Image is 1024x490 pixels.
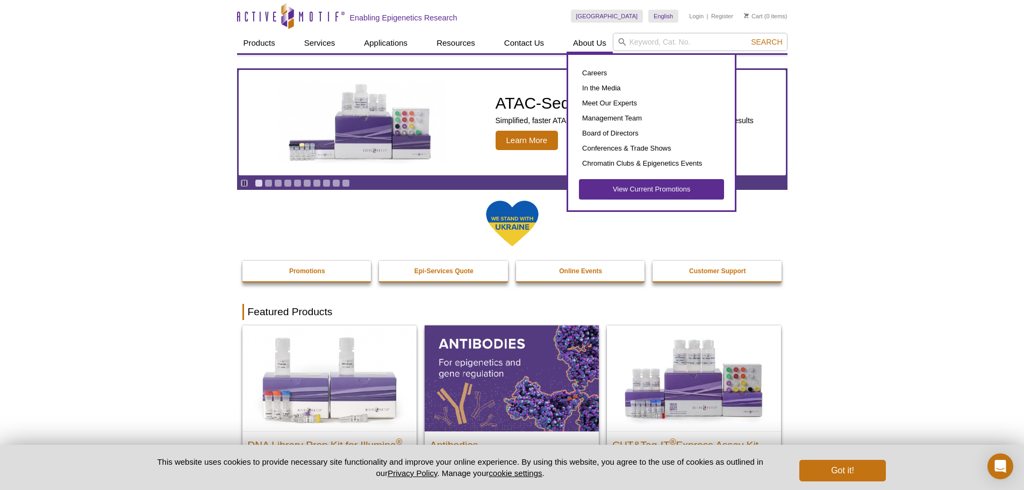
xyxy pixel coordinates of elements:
[567,33,613,53] a: About Us
[430,33,482,53] a: Resources
[242,325,417,431] img: DNA Library Prep Kit for Illumina
[613,33,787,51] input: Keyword, Cat. No.
[579,111,724,126] a: Management Team
[284,179,292,187] a: Go to slide 4
[579,66,724,81] a: Careers
[396,437,403,446] sup: ®
[274,179,282,187] a: Go to slide 3
[414,267,474,275] strong: Epi-Services Quote
[242,261,373,281] a: Promotions
[293,179,302,187] a: Go to slide 5
[342,179,350,187] a: Go to slide 10
[489,468,542,478] button: cookie settings
[313,179,321,187] a: Go to slide 7
[579,141,724,156] a: Conferences & Trade Shows
[430,435,593,451] h2: Antibodies
[744,13,749,18] img: Your Cart
[237,33,282,53] a: Products
[579,156,724,171] a: Chromatin Clubs & Epigenetics Events
[987,453,1013,479] div: Open Intercom Messenger
[139,456,782,479] p: This website uses cookies to provide necessary site functionality and improve your online experie...
[689,12,704,20] a: Login
[425,325,599,488] a: All Antibodies Antibodies Application-tested antibodies for ChIP, CUT&Tag, and CUT&RUN.
[579,96,724,111] a: Meet Our Experts
[240,179,248,187] a: Toggle autoplay
[350,13,457,23] h2: Enabling Epigenetics Research
[751,38,782,46] span: Search
[799,460,885,481] button: Got it!
[298,33,342,53] a: Services
[303,179,311,187] a: Go to slide 6
[496,131,558,150] span: Learn More
[711,12,733,20] a: Register
[707,10,708,23] li: |
[607,325,781,431] img: CUT&Tag-IT® Express Assay Kit
[357,33,414,53] a: Applications
[496,116,754,125] p: Simplified, faster ATAC-Seq workflow delivering the same great quality results
[579,179,724,200] a: View Current Promotions
[744,10,787,23] li: (0 items)
[607,325,781,488] a: CUT&Tag-IT® Express Assay Kit CUT&Tag-IT®Express Assay Kit Less variable and higher-throughput ge...
[653,261,783,281] a: Customer Support
[559,267,602,275] strong: Online Events
[264,179,273,187] a: Go to slide 2
[496,95,754,111] h2: ATAC-Seq Express Kit
[579,126,724,141] a: Board of Directors
[289,267,325,275] strong: Promotions
[498,33,550,53] a: Contact Us
[238,69,786,176] a: ATAC-Seq Express Kit ATAC-Seq Express Kit Simplified, faster ATAC-Seq workflow delivering the sam...
[612,435,776,451] h2: CUT&Tag-IT Express Assay Kit
[425,325,599,431] img: All Antibodies
[273,82,450,164] img: ATAC-Seq Express Kit
[748,37,785,47] button: Search
[689,267,746,275] strong: Customer Support
[255,179,263,187] a: Go to slide 1
[579,81,724,96] a: In the Media
[238,69,786,176] article: ATAC-Seq Express Kit
[670,437,676,446] sup: ®
[388,468,437,478] a: Privacy Policy
[485,200,539,247] img: We Stand With Ukraine
[242,304,782,320] h2: Featured Products
[648,10,678,23] a: English
[248,435,411,451] h2: DNA Library Prep Kit for Illumina
[571,10,643,23] a: [GEOGRAPHIC_DATA]
[516,261,646,281] a: Online Events
[379,261,509,281] a: Epi-Services Quote
[323,179,331,187] a: Go to slide 8
[744,12,763,20] a: Cart
[332,179,340,187] a: Go to slide 9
